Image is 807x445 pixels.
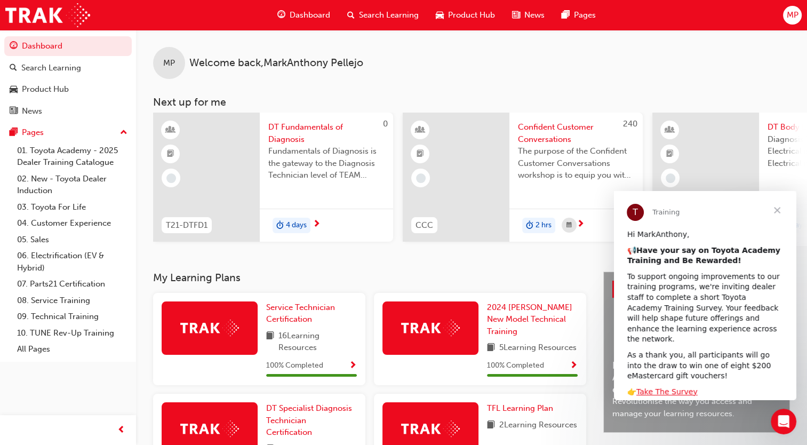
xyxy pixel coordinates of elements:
span: 0 [383,119,388,129]
div: News [22,105,42,117]
iframe: Intercom live chat [771,409,796,434]
span: learningResourceType_INSTRUCTOR_LED-icon [417,123,424,137]
button: Pages [4,123,132,142]
button: MP [783,6,802,25]
span: pages-icon [10,128,18,138]
span: Help Shape the Future of Toyota Academy Training and Win an eMastercard! [612,360,781,396]
span: DT Specialist Diagnosis Technician Certification [266,403,352,437]
span: 2 Learning Resources [499,419,577,432]
span: learningRecordVerb_NONE-icon [166,173,176,183]
img: Trak [5,3,90,27]
a: 03. Toyota For Life [13,199,132,216]
span: search-icon [10,63,17,73]
a: Latest NewsShow all [612,281,781,298]
span: guage-icon [277,9,285,22]
a: All Pages [13,341,132,357]
a: TFL Learning Plan [487,402,557,415]
span: booktick-icon [417,147,424,161]
a: 2024 [PERSON_NAME] New Model Technical Training [487,301,578,338]
span: Product Hub [448,9,495,21]
span: Pages [574,9,596,21]
span: pages-icon [562,9,570,22]
span: learningRecordVerb_NONE-icon [416,173,426,183]
h3: Next up for me [136,96,807,108]
img: Trak [180,420,239,437]
span: book-icon [266,330,274,354]
a: search-iconSearch Learning [339,4,427,26]
span: learningRecordVerb_NONE-icon [666,173,675,183]
span: car-icon [10,85,18,94]
span: booktick-icon [666,147,674,161]
a: guage-iconDashboard [269,4,339,26]
button: Show Progress [570,359,578,372]
a: 08. Service Training [13,292,132,309]
span: learningResourceType_INSTRUCTOR_LED-icon [666,123,674,137]
span: Service Technician Certification [266,303,335,324]
span: Dashboard [290,9,330,21]
span: duration-icon [276,219,284,233]
span: news-icon [10,107,18,116]
a: Search Learning [4,58,132,78]
a: 06. Electrification (EV & Hybrid) [13,248,132,276]
span: 100 % Completed [266,360,323,372]
span: guage-icon [10,42,18,51]
span: Show Progress [349,361,357,371]
a: Dashboard [4,36,132,56]
span: The purpose of the Confident Customer Conversations workshop is to equip you with tools to commun... [518,145,634,181]
img: Trak [180,320,239,336]
h3: My Learning Plans [153,272,586,284]
span: book-icon [487,341,495,355]
span: DT Fundamentals of Diagnosis [268,121,385,145]
button: Show Progress [349,359,357,372]
a: car-iconProduct Hub [427,4,504,26]
a: pages-iconPages [553,4,604,26]
span: news-icon [512,9,520,22]
div: Pages [22,126,44,139]
span: book-icon [487,419,495,432]
a: Service Technician Certification [266,301,357,325]
div: Search Learning [21,62,81,74]
a: 05. Sales [13,232,132,248]
a: 09. Technical Training [13,308,132,325]
span: Confident Customer Conversations [518,121,634,145]
span: up-icon [120,126,127,140]
span: 16 Learning Resources [278,330,357,354]
span: learningResourceType_INSTRUCTOR_LED-icon [167,123,174,137]
span: calendar-icon [566,219,572,232]
span: 100 % Completed [487,360,544,372]
a: 07. Parts21 Certification [13,276,132,292]
a: 10. TUNE Rev-Up Training [13,325,132,341]
span: prev-icon [117,424,125,437]
a: Latest NewsShow allHelp Shape the Future of Toyota Academy Training and Win an eMastercard!Revolu... [603,272,790,433]
span: T21-DTFD1 [166,219,207,232]
a: Product Hub [4,80,132,99]
a: 0T21-DTFD1DT Fundamentals of DiagnosisFundamentals of Diagnosis is the gateway to the Diagnosis T... [153,113,393,242]
span: Search Learning [359,9,419,21]
span: next-icon [577,220,585,229]
a: 04. Customer Experience [13,215,132,232]
span: next-icon [313,220,321,229]
div: Product Hub [22,83,69,96]
span: Show Progress [570,361,578,371]
button: DashboardSearch LearningProduct HubNews [4,34,132,123]
span: News [524,9,545,21]
span: MP [786,9,798,21]
span: 240 [623,119,637,129]
span: booktick-icon [167,147,174,161]
a: 01. Toyota Academy - 2025 Dealer Training Catalogue [13,142,132,171]
span: MP [163,57,175,69]
img: Trak [401,420,460,437]
a: DT Specialist Diagnosis Technician Certification [266,402,357,439]
span: 5 Learning Resources [499,341,577,355]
span: duration-icon [526,219,533,233]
